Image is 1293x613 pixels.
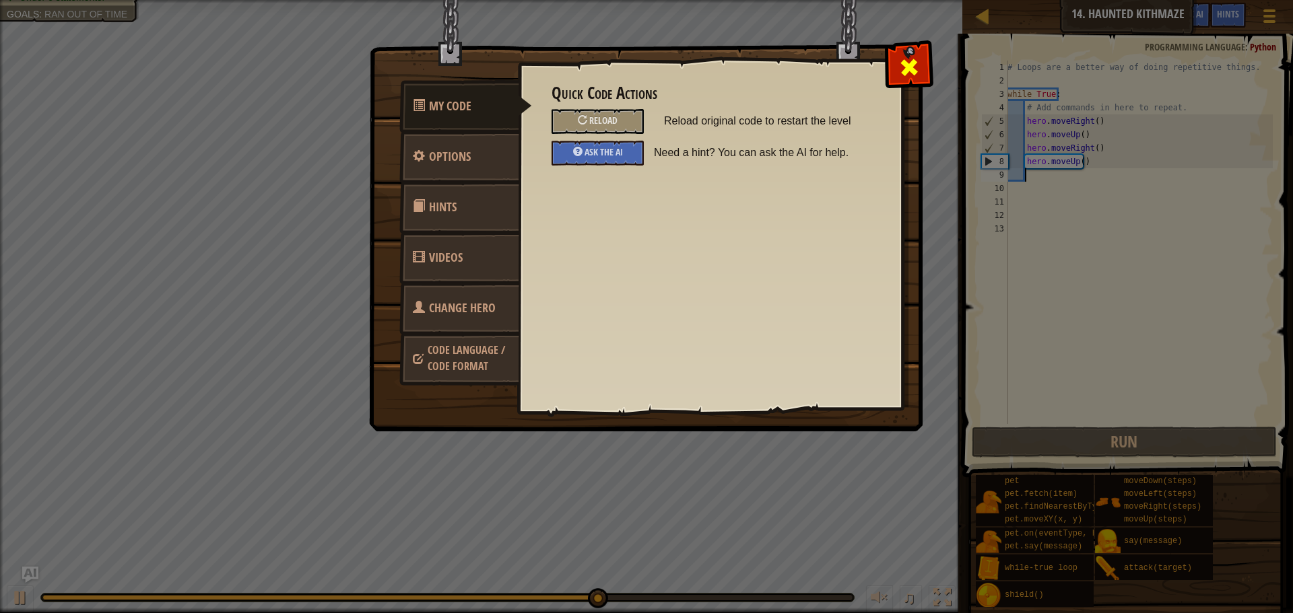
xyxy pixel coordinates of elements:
[585,145,623,158] span: Ask the AI
[429,98,471,114] span: Quick Code Actions
[429,148,471,165] span: Configure settings
[428,342,505,373] span: Choose hero, language
[429,299,496,316] span: Choose hero, language
[664,109,869,133] span: Reload original code to restart the level
[429,199,457,215] span: Hints
[654,141,879,165] span: Need a hint? You can ask the AI for help.
[399,131,519,183] a: Options
[589,114,618,127] span: Reload
[552,84,869,102] h3: Quick Code Actions
[429,249,463,266] span: Videos
[552,109,644,134] div: Reload original code to restart the level
[552,141,644,166] div: Ask the AI
[399,80,532,133] a: My Code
